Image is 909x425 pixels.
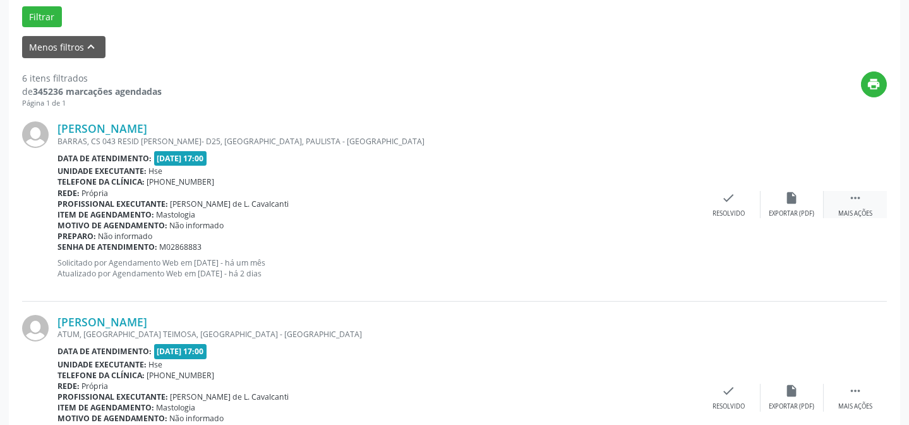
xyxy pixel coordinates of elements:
[57,209,154,220] b: Item de agendamento:
[57,315,147,329] a: [PERSON_NAME]
[147,370,215,381] span: [PHONE_NUMBER]
[57,188,80,199] b: Rede:
[57,329,697,340] div: ATUM, [GEOGRAPHIC_DATA] TEIMOSA, [GEOGRAPHIC_DATA] - [GEOGRAPHIC_DATA]
[861,71,887,97] button: print
[147,176,215,187] span: [PHONE_NUMBER]
[57,166,147,176] b: Unidade executante:
[57,370,145,381] b: Telefone da clínica:
[57,121,147,135] a: [PERSON_NAME]
[838,402,872,411] div: Mais ações
[57,153,152,164] b: Data de atendimento:
[713,209,745,218] div: Resolvido
[157,402,196,413] span: Mastologia
[722,191,736,205] i: check
[22,71,162,85] div: 6 itens filtrados
[867,77,881,91] i: print
[848,384,862,398] i: 
[170,413,224,424] span: Não informado
[769,402,815,411] div: Exportar (PDF)
[722,384,736,398] i: check
[785,191,799,205] i: insert_drive_file
[82,188,109,199] span: Própria
[160,242,202,252] span: M02868883
[57,413,167,424] b: Motivo de agendamento:
[157,209,196,220] span: Mastologia
[785,384,799,398] i: insert_drive_file
[57,402,154,413] b: Item de agendamento:
[848,191,862,205] i: 
[22,98,162,109] div: Página 1 de 1
[57,136,697,147] div: BARRAS, CS 043 RESID [PERSON_NAME]- D25, [GEOGRAPHIC_DATA], PAULISTA - [GEOGRAPHIC_DATA]
[22,6,62,28] button: Filtrar
[99,231,153,242] span: Não informado
[171,199,289,209] span: [PERSON_NAME] de L. Cavalcanti
[57,231,96,242] b: Preparo:
[149,359,163,370] span: Hse
[22,85,162,98] div: de
[22,36,105,58] button: Menos filtroskeyboard_arrow_up
[22,121,49,148] img: img
[22,315,49,342] img: img
[33,85,162,97] strong: 345236 marcações agendadas
[57,199,168,209] b: Profissional executante:
[57,381,80,391] b: Rede:
[85,40,99,54] i: keyboard_arrow_up
[57,346,152,357] b: Data de atendimento:
[769,209,815,218] div: Exportar (PDF)
[57,220,167,231] b: Motivo de agendamento:
[57,257,697,279] p: Solicitado por Agendamento Web em [DATE] - há um mês Atualizado por Agendamento Web em [DATE] - h...
[57,176,145,187] b: Telefone da clínica:
[57,391,168,402] b: Profissional executante:
[171,391,289,402] span: [PERSON_NAME] de L. Cavalcanti
[154,151,207,166] span: [DATE] 17:00
[57,359,147,370] b: Unidade executante:
[149,166,163,176] span: Hse
[170,220,224,231] span: Não informado
[838,209,872,218] div: Mais ações
[57,242,157,252] b: Senha de atendimento:
[154,344,207,359] span: [DATE] 17:00
[713,402,745,411] div: Resolvido
[82,381,109,391] span: Própria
